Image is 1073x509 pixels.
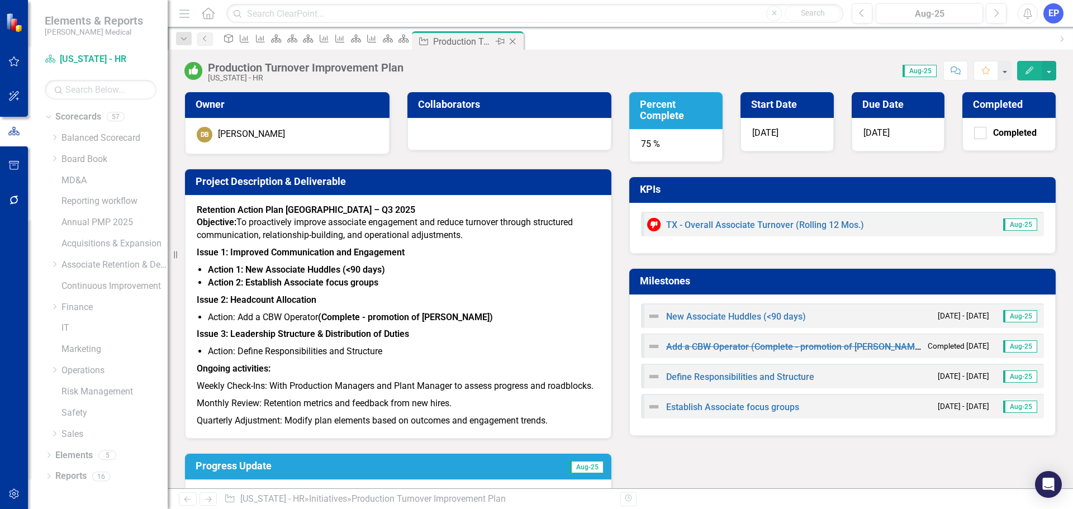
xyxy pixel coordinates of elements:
img: ClearPoint Strategy [4,12,26,33]
div: Production Turnover Improvement Plan [352,493,506,504]
input: Search ClearPoint... [226,4,843,23]
img: Not Defined [647,310,661,323]
a: Establish Associate focus groups [666,402,799,412]
h3: Due Date [862,99,938,110]
strong: (Complete - promotion of [PERSON_NAME]) [318,312,493,322]
h3: Milestones [640,275,1049,287]
a: Associate Retention & Development [61,259,168,272]
button: EP [1043,3,1063,23]
a: Safety [61,407,168,420]
span: Aug-25 [903,65,937,77]
img: On or Above Target [184,62,202,80]
div: 75 % [629,129,723,163]
h3: Percent Complete [640,99,716,121]
button: Aug-25 [876,3,983,23]
a: Board Book [61,153,168,166]
span: Aug-25 [1003,370,1037,383]
a: Scorecards [55,111,101,123]
button: Search [785,6,841,21]
a: Finance [61,301,168,314]
strong: Action 2: Establish Associate focus groups [208,277,378,288]
small: Completed [DATE] [928,341,989,351]
span: Aug-25 [569,461,604,473]
a: Add a CBW Operator (Complete - promotion of [PERSON_NAME]) [666,341,925,352]
a: [US_STATE] - HR [45,53,156,66]
div: DB [197,127,212,142]
div: 57 [107,112,125,122]
h3: KPIs [640,184,1049,195]
div: Production Turnover Improvement Plan [433,35,493,49]
strong: Objective: [197,217,236,227]
span: [DATE] [863,127,890,138]
a: New Associate Huddles (<90 days) [666,311,806,322]
p: Monthly Review: Retention metrics and feedback from new hires. [197,395,600,412]
img: Not Defined [647,340,661,353]
strong: Issue 3: Leadership Structure & Distribution of Duties [197,329,409,339]
h3: Owner [196,99,383,110]
strong: Action 1: New Associate Huddles (<90 days) [208,264,385,275]
a: MD&A [61,174,168,187]
a: Continuous Improvement [61,280,168,293]
a: Elements [55,449,93,462]
span: Aug-25 [1003,340,1037,353]
a: Operations [61,364,168,377]
span: Aug-25 [1003,401,1037,413]
li: Action: Define Responsibilities and Structure [208,345,600,358]
small: [PERSON_NAME] Medical [45,27,143,36]
div: Aug-25 [880,7,979,21]
a: Acquisitions & Expansion [61,237,168,250]
p: To proactively improve associate engagement and reduce turnover through structured communication,... [197,216,600,244]
span: Aug-25 [1003,310,1037,322]
strong: Issue 2: Headcount Allocation [197,294,316,305]
input: Search Below... [45,80,156,99]
a: Balanced Scorecard [61,132,168,145]
div: Open Intercom Messenger [1035,471,1062,498]
span: [DATE] [752,127,778,138]
a: Annual PMP 2025 [61,216,168,229]
li: Action: Add a CBW Operator [208,311,600,324]
p: Weekly Check-Ins: With Production Managers and Plant Manager to assess progress and roadblocks. [197,378,600,395]
a: Risk Management [61,386,168,398]
div: 16 [92,472,110,481]
img: Not Defined [647,370,661,383]
div: » » [224,493,612,506]
div: 5 [98,450,116,460]
span: Aug-25 [1003,218,1037,231]
div: [PERSON_NAME] [218,128,285,141]
a: TX - Overall Associate Turnover (Rolling 12 Mos.) [666,220,864,230]
h3: Collaborators [418,99,605,110]
img: Not Defined [647,400,661,413]
h3: Project Description & Deliverable [196,176,605,187]
a: Sales [61,428,168,441]
a: IT [61,322,168,335]
h3: Progress Update [196,460,475,472]
small: [DATE] - [DATE] [938,401,989,412]
img: Below Target [647,218,661,231]
small: [DATE] - [DATE] [938,311,989,321]
h3: Completed [973,99,1049,110]
a: Initiatives [309,493,347,504]
a: Marketing [61,343,168,356]
small: [DATE] - [DATE] [938,371,989,382]
a: Reporting workflow [61,195,168,208]
span: Elements & Reports [45,14,143,27]
strong: Ongoing activities: [197,363,270,374]
a: [US_STATE] - HR [240,493,305,504]
div: [US_STATE] - HR [208,74,403,82]
a: Define Responsibilities and Structure [666,372,814,382]
strong: Retention Action Plan [GEOGRAPHIC_DATA] – Q3 2025 [197,204,415,215]
div: Production Turnover Improvement Plan [208,61,403,74]
span: Search [801,8,825,17]
a: Reports [55,470,87,483]
p: Quarterly Adjustment: Modify plan elements based on outcomes and engagement trends. [197,412,600,427]
strong: Issue 1: Improved Communication and Engagement [197,247,405,258]
h3: Start Date [751,99,827,110]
